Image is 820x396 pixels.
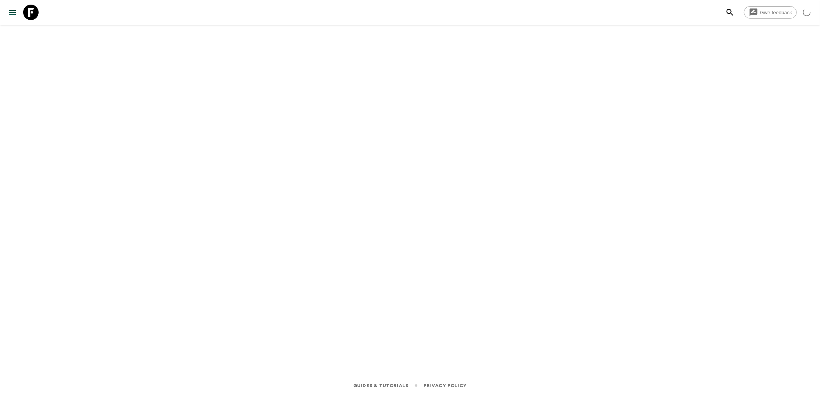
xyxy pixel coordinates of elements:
[744,6,797,19] a: Give feedback
[5,5,20,20] button: menu
[756,10,796,15] span: Give feedback
[722,5,738,20] button: search adventures
[424,381,467,390] a: Privacy Policy
[353,381,408,390] a: Guides & Tutorials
